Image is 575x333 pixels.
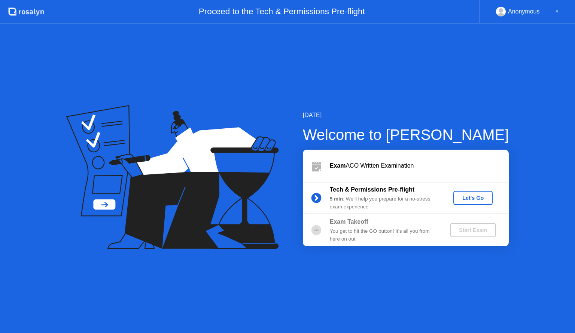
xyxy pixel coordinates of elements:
div: [DATE] [303,111,509,120]
button: Let's Go [453,191,493,205]
b: 5 min [330,196,343,202]
b: Tech & Permissions Pre-flight [330,186,414,193]
b: Exam Takeoff [330,219,368,225]
div: : We’ll help you prepare for a no-stress exam experience [330,195,438,211]
div: Anonymous [508,7,540,16]
div: ▼ [555,7,559,16]
div: You get to hit the GO button! It’s all you from here on out [330,227,438,243]
button: Start Exam [450,223,496,237]
div: Let's Go [456,195,490,201]
b: Exam [330,162,346,169]
div: Start Exam [453,227,493,233]
div: Welcome to [PERSON_NAME] [303,123,509,146]
div: ACO Written Examination [330,161,509,170]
